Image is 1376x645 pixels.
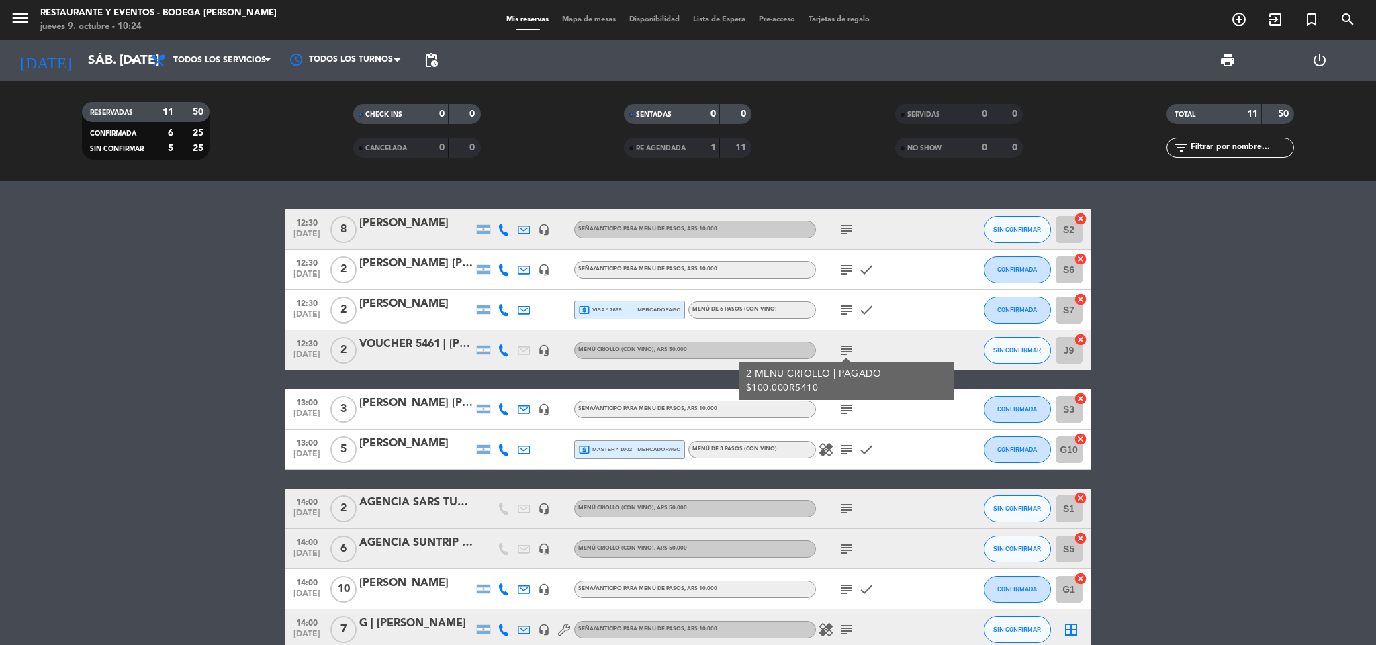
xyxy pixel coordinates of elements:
[838,401,854,417] i: subject
[1340,11,1356,28] i: search
[330,396,357,423] span: 3
[1312,52,1328,68] i: power_settings_new
[168,144,173,153] strong: 5
[637,305,680,314] span: mercadopago
[439,143,445,152] strong: 0
[1274,40,1366,81] div: LOG OUT
[741,109,749,119] strong: 0
[838,221,854,238] i: subject
[538,403,550,415] i: headset_mic
[818,622,834,638] i: healing
[330,536,357,562] span: 6
[330,297,357,324] span: 2
[1074,392,1087,405] i: cancel
[838,442,854,458] i: subject
[997,306,1037,313] span: CONFIRMADA
[907,145,942,152] span: NO SHOW
[290,335,324,350] span: 12:30
[1173,140,1189,156] i: filter_list
[838,581,854,597] i: subject
[984,576,1051,603] button: CONFIRMADA
[365,145,407,152] span: CANCELADA
[359,295,473,313] div: [PERSON_NAME]
[907,111,940,118] span: SERVIDAS
[993,346,1041,354] span: SIN CONFIRMAR
[684,626,717,632] span: , ARS 10.000
[290,534,324,549] span: 14:00
[1074,491,1087,505] i: cancel
[1247,109,1258,119] strong: 11
[636,145,686,152] span: RE AGENDADA
[538,583,550,595] i: headset_mic
[997,585,1037,593] span: CONFIRMADA
[330,495,357,522] span: 2
[654,546,687,551] span: , ARS 50.000
[578,626,717,632] span: Seña/anticipo para MENU DE PASOS
[1220,52,1236,68] span: print
[752,16,802,23] span: Pre-acceso
[330,337,357,364] span: 2
[469,109,477,119] strong: 0
[984,396,1051,423] button: CONFIRMADA
[1074,572,1087,585] i: cancel
[984,536,1051,562] button: SIN CONFIRMAR
[538,543,550,555] i: headset_mic
[745,367,946,395] div: 2 MENU CRIOLLO | PAGADO $100.000R5410
[90,130,136,137] span: CONFIRMADA
[578,406,717,411] span: Seña/anticipo para MENU DE PASOS
[290,295,324,310] span: 12:30
[330,616,357,643] span: 7
[193,144,206,153] strong: 25
[710,143,716,152] strong: 1
[90,146,144,152] span: SIN CONFIRMAR
[984,436,1051,463] button: CONFIRMADA
[710,109,716,119] strong: 0
[984,337,1051,364] button: SIN CONFIRMAR
[290,574,324,589] span: 14:00
[838,501,854,517] i: subject
[838,622,854,638] i: subject
[359,534,473,552] div: AGENCIA SUNTRIP | [PERSON_NAME]
[1074,532,1087,545] i: cancel
[993,545,1041,552] span: SIN CONFIRMAR
[858,302,874,318] i: check
[290,630,324,645] span: [DATE]
[1074,293,1087,306] i: cancel
[193,107,206,117] strong: 50
[10,8,30,28] i: menu
[692,446,777,452] span: MENÚ DE 3 PASOS (Con vino)
[636,111,672,118] span: SENTADAS
[997,446,1037,453] span: CONFIRMADA
[684,266,717,272] span: , ARS 10.000
[984,216,1051,243] button: SIN CONFIRMAR
[290,450,324,465] span: [DATE]
[125,52,141,68] i: arrow_drop_down
[858,262,874,278] i: check
[365,111,402,118] span: CHECK INS
[10,8,30,33] button: menu
[290,589,324,605] span: [DATE]
[654,347,687,352] span: , ARS 50.000
[1012,109,1020,119] strong: 0
[1012,143,1020,152] strong: 0
[290,394,324,409] span: 13:00
[359,215,473,232] div: [PERSON_NAME]
[290,350,324,366] span: [DATE]
[692,307,777,312] span: MENÚ DE 6 PASOS (Con vino)
[684,226,717,232] span: , ARS 10.000
[290,214,324,230] span: 12:30
[290,493,324,509] span: 14:00
[290,509,324,524] span: [DATE]
[1063,622,1079,638] i: border_all
[578,304,622,316] span: visa * 7669
[1303,11,1320,28] i: turned_in_not
[538,624,550,636] i: headset_mic
[40,20,277,34] div: jueves 9. octubre - 10:24
[735,143,749,152] strong: 11
[578,226,717,232] span: Seña/anticipo para MENU DE PASOS
[818,442,834,458] i: healing
[40,7,277,20] div: Restaurante y Eventos - Bodega [PERSON_NAME]
[290,409,324,425] span: [DATE]
[686,16,752,23] span: Lista de Espera
[90,109,133,116] span: RESERVADAS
